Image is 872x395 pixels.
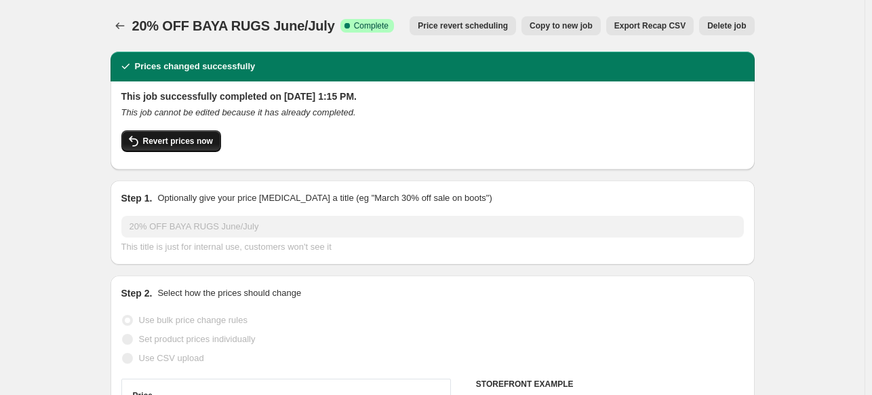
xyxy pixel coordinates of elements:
[121,242,332,252] span: This title is just for internal use, customers won't see it
[707,20,746,31] span: Delete job
[139,353,204,363] span: Use CSV upload
[521,16,601,35] button: Copy to new job
[157,191,492,205] p: Optionally give your price [MEDICAL_DATA] a title (eg "March 30% off sale on boots")
[139,334,256,344] span: Set product prices individually
[354,20,389,31] span: Complete
[121,191,153,205] h2: Step 1.
[476,379,744,390] h6: STOREFRONT EXAMPLE
[530,20,593,31] span: Copy to new job
[121,107,356,117] i: This job cannot be edited because it has already completed.
[135,60,256,73] h2: Prices changed successfully
[121,130,221,152] button: Revert prices now
[139,315,247,325] span: Use bulk price change rules
[143,136,213,147] span: Revert prices now
[606,16,694,35] button: Export Recap CSV
[121,216,744,238] input: 30% off holiday sale
[121,286,153,300] h2: Step 2.
[699,16,754,35] button: Delete job
[410,16,516,35] button: Price revert scheduling
[157,286,301,300] p: Select how the prices should change
[121,90,744,103] h2: This job successfully completed on [DATE] 1:15 PM.
[132,18,335,33] span: 20% OFF BAYA RUGS June/July
[111,16,130,35] button: Price change jobs
[418,20,508,31] span: Price revert scheduling
[614,20,686,31] span: Export Recap CSV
